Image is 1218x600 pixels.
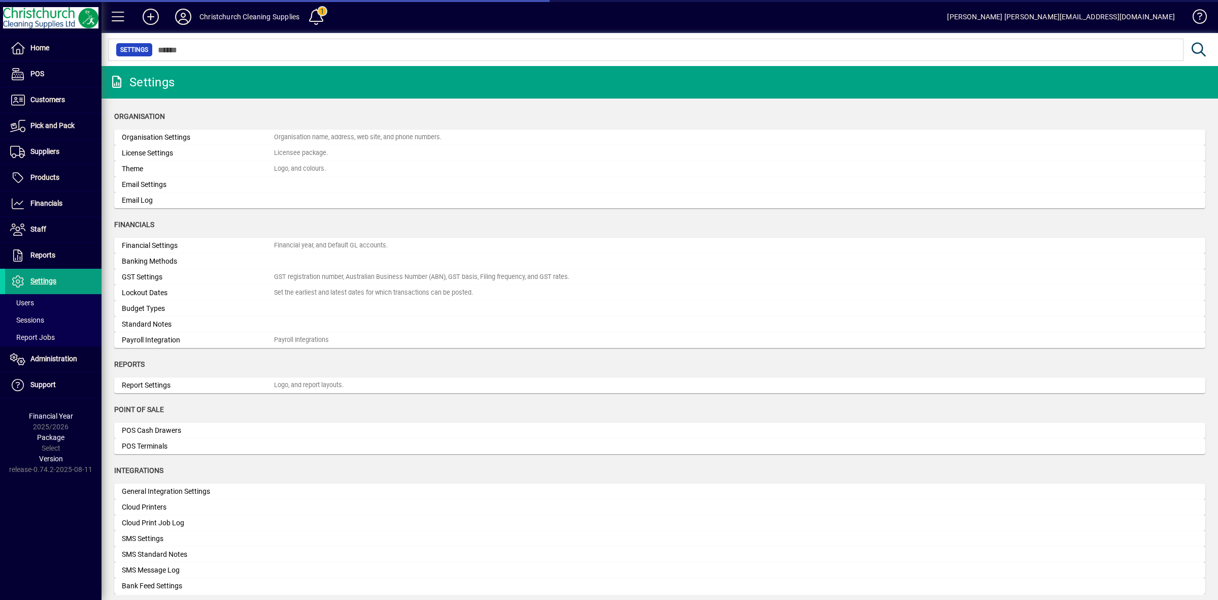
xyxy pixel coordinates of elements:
[947,9,1175,25] div: [PERSON_NAME] [PERSON_NAME][EMAIL_ADDRESS][DOMAIN_NAME]
[114,220,154,229] span: Financials
[5,243,101,268] a: Reports
[114,499,1205,515] a: Cloud Printers
[122,425,274,436] div: POS Cash Drawers
[109,74,175,90] div: Settings
[122,380,274,391] div: Report Settings
[30,381,56,389] span: Support
[30,121,75,130] span: Pick and Pack
[114,547,1205,562] a: SMS Standard Notes
[274,241,388,250] div: Financial year, and Default GL accounts.
[274,288,473,298] div: Set the earliest and latest dates for which transactions can be posted.
[5,329,101,346] a: Report Jobs
[114,254,1205,269] a: Banking Methods
[167,8,199,26] button: Profile
[30,225,46,233] span: Staff
[30,251,55,259] span: Reports
[5,61,101,87] a: POS
[114,269,1205,285] a: GST SettingsGST registration number, Australian Business Number (ABN), GST basis, Filing frequenc...
[30,277,56,285] span: Settings
[5,311,101,329] a: Sessions
[114,578,1205,594] a: Bank Feed Settings
[5,87,101,113] a: Customers
[122,148,274,159] div: License Settings
[120,45,148,55] span: Settings
[5,294,101,311] a: Users
[114,317,1205,332] a: Standard Notes
[10,316,44,324] span: Sessions
[37,433,64,441] span: Package
[39,455,63,463] span: Version
[122,288,274,298] div: Lockout Dates
[122,179,274,190] div: Email Settings
[114,145,1205,161] a: License SettingsLicensee package.
[122,441,274,452] div: POS Terminals
[122,486,274,497] div: General Integration Settings
[122,303,274,314] div: Budget Types
[122,502,274,513] div: Cloud Printers
[30,199,62,207] span: Financials
[5,372,101,398] a: Support
[30,44,49,52] span: Home
[10,299,34,307] span: Users
[5,346,101,372] a: Administration
[274,272,569,282] div: GST registration number, Australian Business Number (ABN), GST basis, Filing frequency, and GST r...
[122,132,274,143] div: Organisation Settings
[114,377,1205,393] a: Report SettingsLogo, and report layouts.
[114,301,1205,317] a: Budget Types
[122,518,274,528] div: Cloud Print Job Log
[114,515,1205,531] a: Cloud Print Job Log
[122,319,274,330] div: Standard Notes
[114,484,1205,499] a: General Integration Settings
[10,333,55,341] span: Report Jobs
[114,332,1205,348] a: Payroll IntegrationPayroll Integrations
[114,177,1205,193] a: Email Settings
[274,335,329,345] div: Payroll Integrations
[30,147,59,155] span: Suppliers
[114,161,1205,177] a: ThemeLogo, and colours.
[114,423,1205,438] a: POS Cash Drawers
[122,581,274,591] div: Bank Feed Settings
[114,562,1205,578] a: SMS Message Log
[274,164,326,174] div: Logo, and colours.
[30,355,77,363] span: Administration
[122,549,274,560] div: SMS Standard Notes
[29,412,73,420] span: Financial Year
[274,381,344,390] div: Logo, and report layouts.
[122,533,274,544] div: SMS Settings
[114,130,1205,145] a: Organisation SettingsOrganisation name, address, web site, and phone numbers.
[122,256,274,267] div: Banking Methods
[134,8,167,26] button: Add
[114,531,1205,547] a: SMS Settings
[114,360,145,368] span: Reports
[114,193,1205,208] a: Email Log
[114,466,163,475] span: Integrations
[30,70,44,78] span: POS
[114,285,1205,301] a: Lockout DatesSet the earliest and latest dates for which transactions can be posted.
[122,565,274,576] div: SMS Message Log
[122,335,274,345] div: Payroll Integration
[114,112,165,120] span: Organisation
[122,195,274,206] div: Email Log
[122,240,274,251] div: Financial Settings
[5,113,101,139] a: Pick and Pack
[5,165,101,191] a: Products
[30,173,59,181] span: Products
[1185,2,1205,35] a: Knowledge Base
[5,139,101,165] a: Suppliers
[5,36,101,61] a: Home
[114,438,1205,454] a: POS Terminals
[199,9,299,25] div: Christchurch Cleaning Supplies
[114,405,164,414] span: Point of Sale
[5,191,101,216] a: Financials
[274,133,442,142] div: Organisation name, address, web site, and phone numbers.
[114,238,1205,254] a: Financial SettingsFinancial year, and Default GL accounts.
[122,164,274,174] div: Theme
[274,148,328,158] div: Licensee package.
[30,96,65,104] span: Customers
[122,272,274,282] div: GST Settings
[5,217,101,242] a: Staff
